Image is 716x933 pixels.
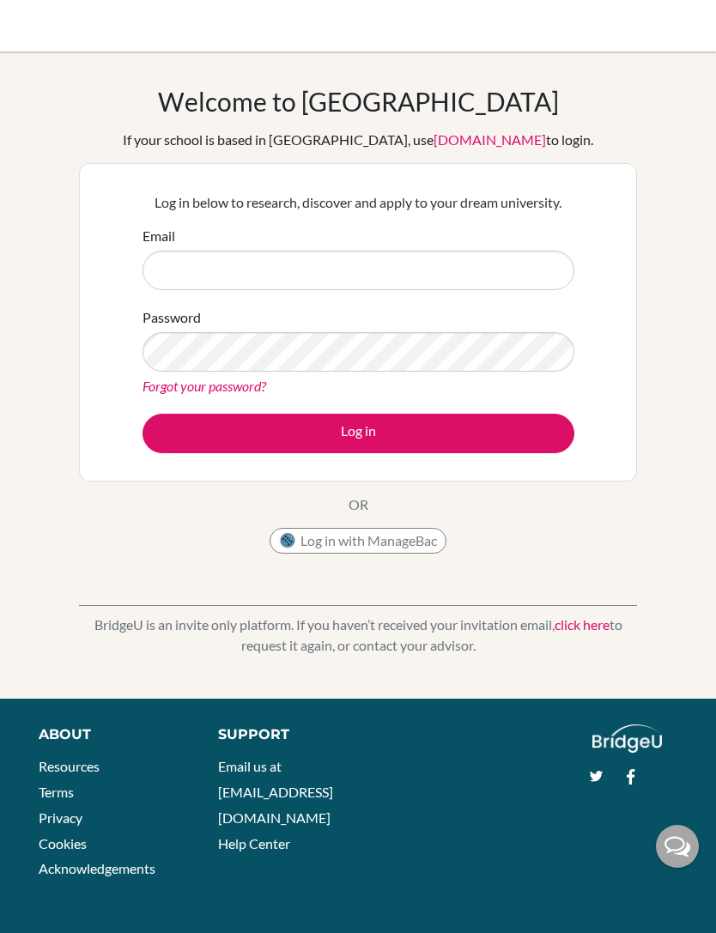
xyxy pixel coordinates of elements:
a: Forgot your password? [143,378,266,394]
button: Log in with ManageBac [270,528,446,554]
a: Cookies [39,835,87,851]
div: About [39,724,179,745]
a: Acknowledgements [39,860,155,876]
a: Email us at [EMAIL_ADDRESS][DOMAIN_NAME] [218,758,333,825]
a: [DOMAIN_NAME] [434,131,546,148]
h1: Welcome to [GEOGRAPHIC_DATA] [158,86,559,117]
p: BridgeU is an invite only platform. If you haven’t received your invitation email, to request it ... [79,615,637,656]
a: Privacy [39,809,82,826]
label: Password [143,307,201,328]
img: logo_white@2x-f4f0deed5e89b7ecb1c2cc34c3e3d731f90f0f143d5ea2071677605dd97b5244.png [592,724,662,753]
a: click here [555,616,610,633]
label: Email [143,226,175,246]
div: If your school is based in [GEOGRAPHIC_DATA], use to login. [123,130,593,150]
a: Terms [39,784,74,800]
p: OR [349,494,368,515]
a: Help Center [218,835,290,851]
a: Resources [39,758,100,774]
div: Support [218,724,343,745]
span: Help [39,12,75,27]
button: Log in [143,414,574,453]
p: Log in below to research, discover and apply to your dream university. [143,192,574,213]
